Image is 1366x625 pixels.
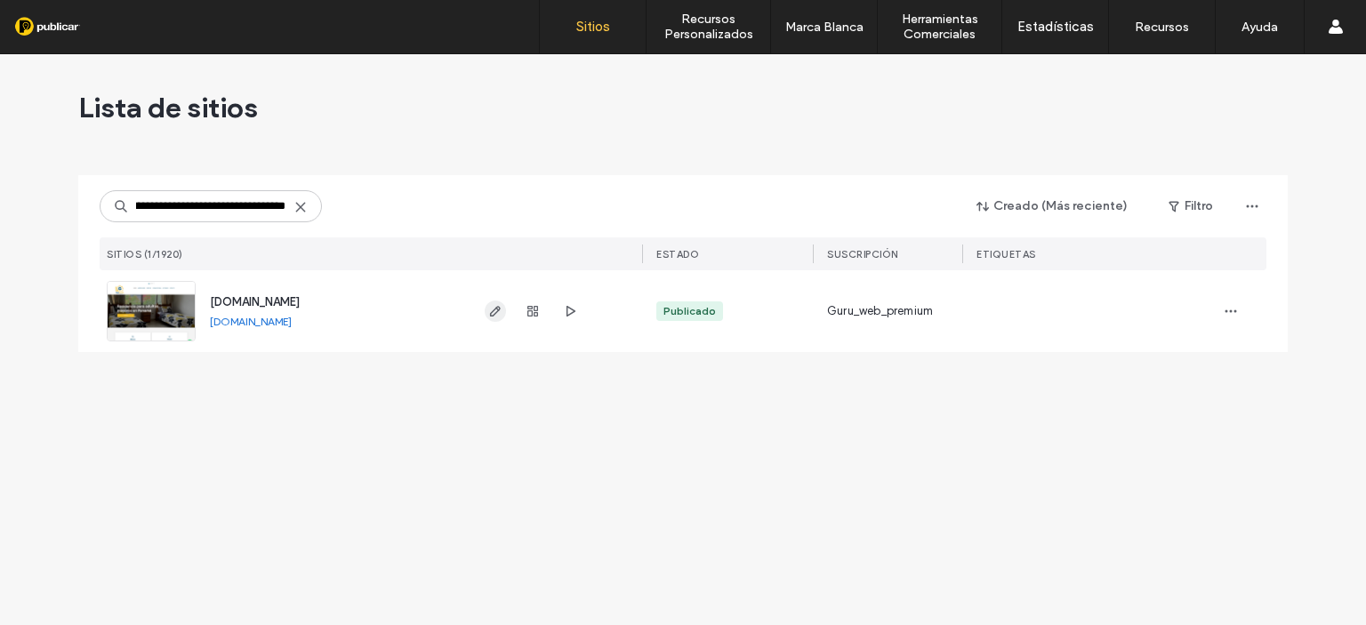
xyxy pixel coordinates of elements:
span: Suscripción [827,248,898,260]
button: Filtro [1151,192,1231,220]
span: Guru_web_premium [827,302,933,320]
label: Recursos [1135,20,1189,35]
label: Sitios [576,19,610,35]
span: ETIQUETAS [976,248,1036,260]
span: SITIOS (1/1920) [107,248,183,260]
button: Creado (Más reciente) [961,192,1144,220]
label: Marca Blanca [785,20,864,35]
span: ESTADO [656,248,699,260]
span: Lista de sitios [78,90,258,125]
label: Herramientas Comerciales [878,12,1001,42]
label: Estadísticas [1017,19,1094,35]
a: [DOMAIN_NAME] [210,315,292,328]
div: Publicado [663,303,716,319]
span: Ayuda [38,12,87,28]
a: [DOMAIN_NAME] [210,295,300,308]
label: Ayuda [1241,20,1278,35]
label: Recursos Personalizados [647,12,770,42]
